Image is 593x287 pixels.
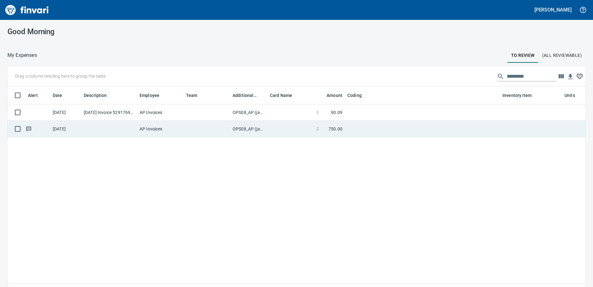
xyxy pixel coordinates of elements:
[137,104,184,121] td: AP Invoices
[534,7,572,13] h5: [PERSON_NAME]
[7,52,37,59] nav: breadcrumb
[140,92,159,99] span: Employee
[233,92,265,99] span: Additional Reviewer
[84,92,115,99] span: Description
[502,92,540,99] span: Inventory Item
[556,72,566,81] button: Choose columns to display
[15,73,106,79] p: Drag a column heading here to group the table
[319,92,342,99] span: Amount
[316,126,319,132] span: $
[542,52,582,59] span: (All Reviewable)
[25,127,32,131] span: Has messages
[50,121,81,137] td: [DATE]
[186,92,198,99] span: Team
[502,92,532,99] span: Inventory Item
[575,72,584,81] button: Column choices favorited. Click to reset to default
[84,92,107,99] span: Description
[566,72,575,81] button: Download Table
[28,92,38,99] span: Alert
[347,92,362,99] span: Coding
[7,52,37,59] p: My Expenses
[327,92,342,99] span: Amount
[233,92,257,99] span: Additional Reviewer
[28,92,46,99] span: Alert
[270,92,292,99] span: Card Name
[4,2,50,17] img: Finvari
[564,92,575,99] span: Units
[81,104,137,121] td: [DATE] Invoice 5291769620 from Vestis (1-10070)
[331,109,342,116] span: 90.09
[186,92,206,99] span: Team
[140,92,167,99] span: Employee
[564,92,583,99] span: Units
[230,121,267,137] td: OPS08_AP (janettep, samr)
[270,92,300,99] span: Card Name
[328,126,342,132] span: 750.00
[53,92,62,99] span: Date
[533,5,573,15] button: [PERSON_NAME]
[7,27,190,36] h3: Good Morning
[316,109,319,116] span: $
[53,92,70,99] span: Date
[50,104,81,121] td: [DATE]
[230,104,267,121] td: OPS08_AP (janettep, samr)
[511,52,535,59] span: To Review
[137,121,184,137] td: AP Invoices
[347,92,370,99] span: Coding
